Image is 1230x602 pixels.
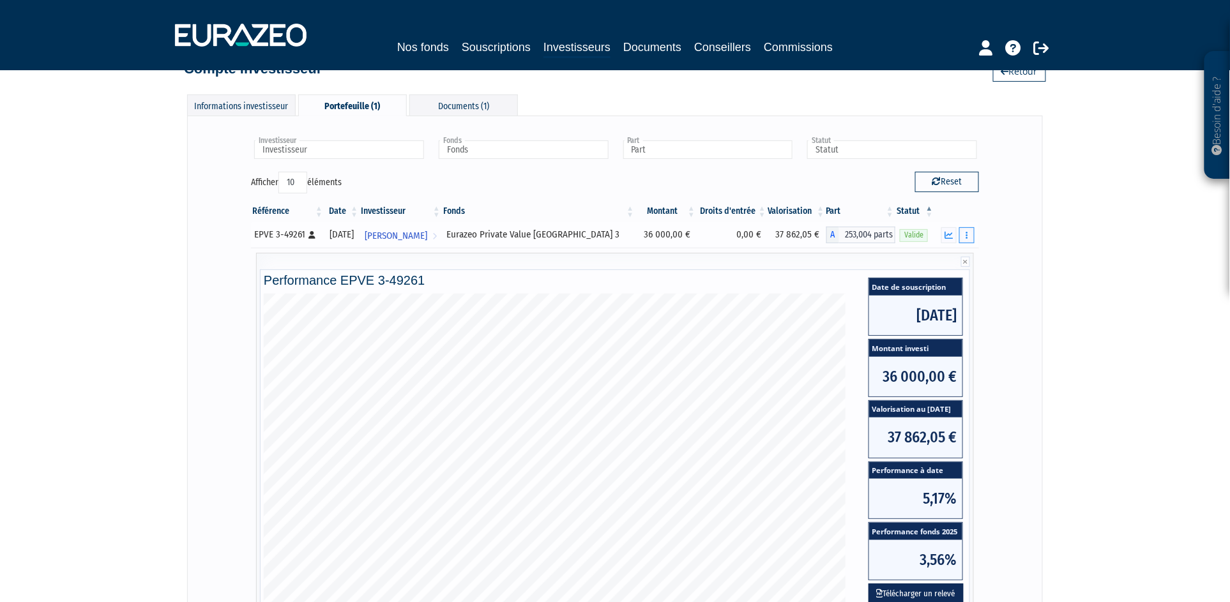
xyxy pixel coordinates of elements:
h4: Performance EPVE 3-49261 [264,273,966,287]
div: Informations investisseur [187,94,296,116]
span: 36 000,00 € [869,357,962,396]
th: Référence : activer pour trier la colonne par ordre croissant [251,200,324,222]
span: Montant investi [869,340,962,357]
button: Reset [915,172,979,192]
a: Documents [623,38,681,56]
div: Documents (1) [409,94,518,116]
a: [PERSON_NAME] [360,222,442,248]
span: Performance fonds 2025 [869,523,962,540]
span: Performance à date [869,462,962,479]
div: Eurazeo Private Value [GEOGRAPHIC_DATA] 3 [446,228,631,241]
i: [Français] Personne physique [308,231,315,239]
th: Date: activer pour trier la colonne par ordre croissant [324,200,360,222]
a: Souscriptions [462,38,531,56]
i: Voir l'investisseur [432,224,437,248]
th: Montant: activer pour trier la colonne par ordre croissant [636,200,697,222]
div: Portefeuille (1) [298,94,407,116]
a: Retour [993,61,1046,82]
select: Afficheréléments [278,172,307,193]
th: Part: activer pour trier la colonne par ordre croissant [826,200,896,222]
p: Besoin d'aide ? [1210,58,1225,173]
span: 37 862,05 € [869,418,962,457]
img: 1732889491-logotype_eurazeo_blanc_rvb.png [175,24,307,47]
span: [PERSON_NAME] [365,224,427,248]
td: 36 000,00 € [636,222,697,248]
th: Fonds: activer pour trier la colonne par ordre croissant [442,200,635,222]
div: [DATE] [329,228,355,241]
th: Investisseur: activer pour trier la colonne par ordre croissant [360,200,442,222]
td: 0,00 € [697,222,768,248]
th: Statut : activer pour trier la colonne par ordre d&eacute;croissant [895,200,935,222]
span: 5,17% [869,479,962,518]
th: Droits d'entrée: activer pour trier la colonne par ordre croissant [697,200,768,222]
span: [DATE] [869,296,962,335]
span: 3,56% [869,540,962,580]
span: 253,004 parts [839,227,896,243]
a: Commissions [764,38,833,56]
label: Afficher éléments [251,172,342,193]
span: Valide [900,229,928,241]
a: Conseillers [694,38,751,56]
div: A - Eurazeo Private Value Europe 3 [826,227,896,243]
th: Valorisation: activer pour trier la colonne par ordre croissant [768,200,826,222]
td: 37 862,05 € [768,222,826,248]
a: Investisseurs [543,38,611,58]
a: Nos fonds [397,38,449,56]
span: Date de souscription [869,278,962,296]
span: Valorisation au [DATE] [869,401,962,418]
div: EPVE 3-49261 [254,228,320,241]
span: A [826,227,839,243]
